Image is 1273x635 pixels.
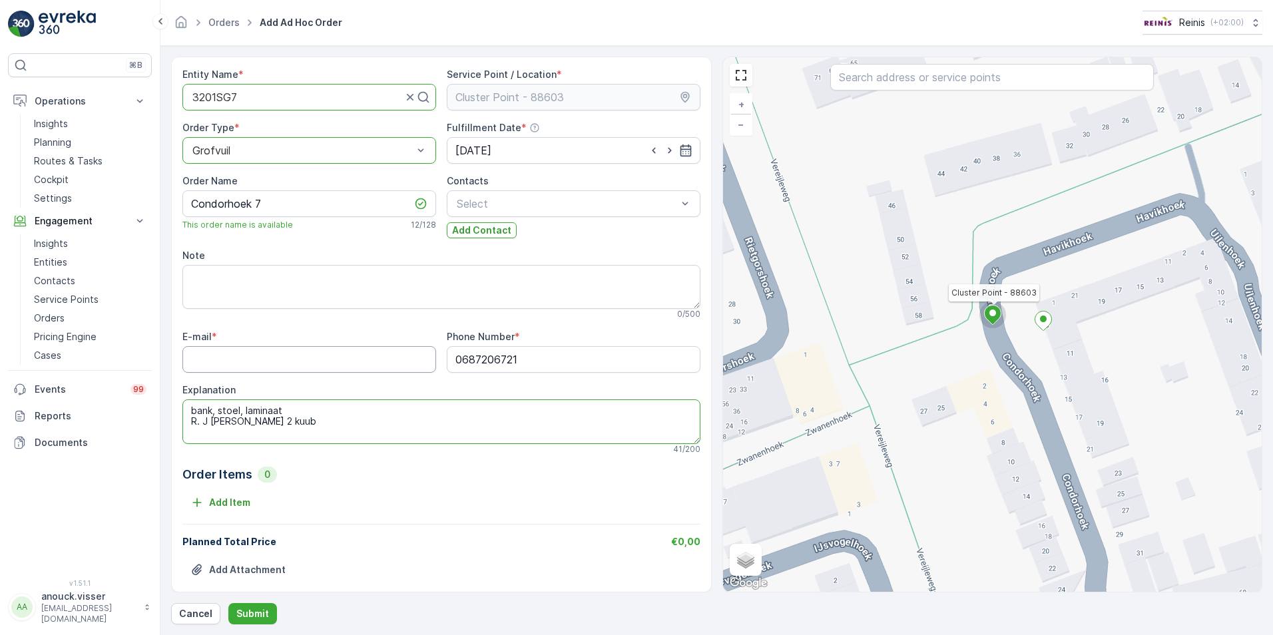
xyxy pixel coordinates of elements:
button: AAanouck.visser[EMAIL_ADDRESS][DOMAIN_NAME] [8,590,152,624]
a: Zoom Out [731,114,751,134]
p: [EMAIL_ADDRESS][DOMAIN_NAME] [41,603,137,624]
p: Planning [34,136,71,149]
p: Add Item [209,496,250,509]
img: Reinis-Logo-Vrijstaand_Tekengebied-1-copy2_aBO4n7j.png [1143,15,1174,30]
button: Reinis(+02:00) [1143,11,1262,35]
label: E-mail [182,331,212,342]
button: Operations [8,88,152,114]
button: Engagement [8,208,152,234]
label: Fulfillment Date [447,122,521,133]
p: ( +02:00 ) [1210,17,1244,28]
a: Entities [29,253,152,272]
button: Add Item [182,492,258,513]
p: Cockpit [34,173,69,186]
label: Service Point / Location [447,69,557,80]
span: €0,00 [671,536,700,547]
p: Add Attachment [209,563,286,576]
p: 0 / 500 [677,309,700,319]
img: logo [8,11,35,37]
p: Cancel [179,607,212,620]
label: Contacts [447,175,489,186]
label: Note [182,250,205,261]
p: Contacts [34,274,75,288]
p: Operations [35,95,125,108]
a: Zoom In [731,95,751,114]
label: Order Type [182,122,234,133]
a: Open this area in Google Maps (opens a new window) [726,574,770,592]
p: Documents [35,436,146,449]
label: Entity Name [182,69,238,80]
a: Cases [29,346,152,365]
button: Upload File [182,559,294,580]
p: Order Items [182,465,252,484]
button: Submit [228,603,277,624]
p: 99 [133,384,144,395]
a: Settings [29,189,152,208]
a: Pricing Engine [29,327,152,346]
p: 0 [263,468,272,481]
a: Layers [731,545,760,574]
p: Insights [34,237,68,250]
p: Engagement [35,214,125,228]
p: Planned Total Price [182,535,276,548]
img: logo_light-DOdMpM7g.png [39,11,96,37]
p: ⌘B [129,60,142,71]
span: − [738,118,744,130]
textarea: bank, stoel, laminaat R. J [PERSON_NAME] 2 kuub [182,399,700,443]
p: Events [35,383,123,396]
a: Routes & Tasks [29,152,152,170]
a: Contacts [29,272,152,290]
span: Add Ad Hoc Order [257,16,345,29]
a: Reports [8,403,152,429]
p: Pricing Engine [34,330,97,343]
img: Google [726,574,770,592]
p: Entities [34,256,67,269]
a: Planning [29,133,152,152]
a: Insights [29,114,152,133]
p: Insights [34,117,68,130]
p: Service Points [34,293,99,306]
span: + [738,99,744,110]
a: Orders [208,17,240,28]
a: Service Points [29,290,152,309]
p: 41 / 200 [673,444,700,455]
a: View Fullscreen [731,65,751,85]
p: Orders [34,312,65,325]
div: Help Tooltip Icon [529,122,540,133]
button: Cancel [171,603,220,624]
input: Search address or service points [830,64,1154,91]
p: Cases [34,349,61,362]
p: anouck.visser [41,590,137,603]
button: Add Contact [447,222,517,238]
a: Insights [29,234,152,253]
p: Add Contact [452,224,511,237]
label: Order Name [182,175,238,186]
a: Orders [29,309,152,327]
span: v 1.51.1 [8,579,152,587]
input: dd/mm/yyyy [447,137,700,164]
label: Explanation [182,384,236,395]
p: Settings [34,192,72,205]
label: Phone Number [447,331,515,342]
p: 12 / 128 [411,220,436,230]
a: Documents [8,429,152,456]
a: Homepage [174,20,188,31]
span: This order name is available [182,220,293,230]
p: Reports [35,409,146,423]
p: Reinis [1179,16,1205,29]
p: Select [457,196,677,212]
input: Cluster Point - 88603 [447,84,700,110]
div: AA [11,596,33,618]
a: Cockpit [29,170,152,189]
p: Routes & Tasks [34,154,103,168]
p: Submit [236,607,269,620]
a: Events99 [8,376,152,403]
